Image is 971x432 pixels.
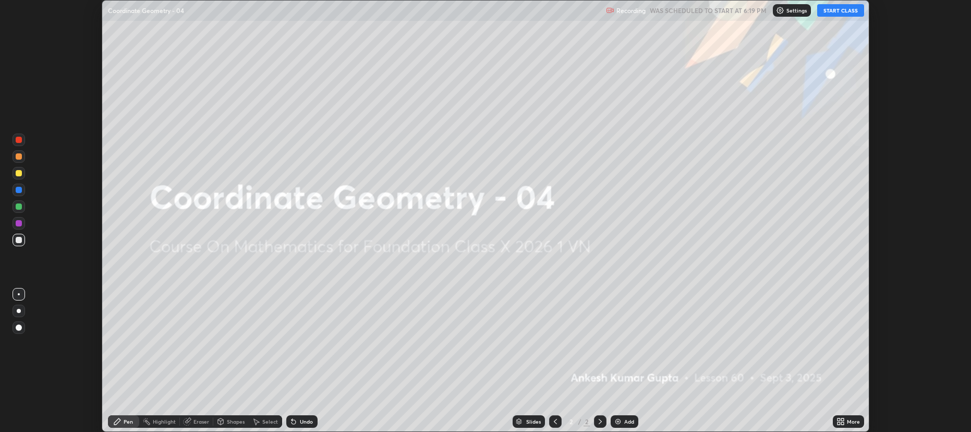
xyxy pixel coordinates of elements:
[526,419,541,424] div: Slides
[786,8,807,13] p: Settings
[584,417,590,426] div: 2
[578,418,581,425] div: /
[566,418,576,425] div: 2
[300,419,313,424] div: Undo
[817,4,864,17] button: START CLASS
[262,419,278,424] div: Select
[606,6,614,15] img: recording.375f2c34.svg
[847,419,860,424] div: More
[650,6,767,15] h5: WAS SCHEDULED TO START AT 6:19 PM
[108,6,184,15] p: Coordinate Geometry - 04
[614,417,622,426] img: add-slide-button
[776,6,784,15] img: class-settings-icons
[616,7,646,15] p: Recording
[227,419,245,424] div: Shapes
[624,419,634,424] div: Add
[124,419,133,424] div: Pen
[193,419,209,424] div: Eraser
[153,419,176,424] div: Highlight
